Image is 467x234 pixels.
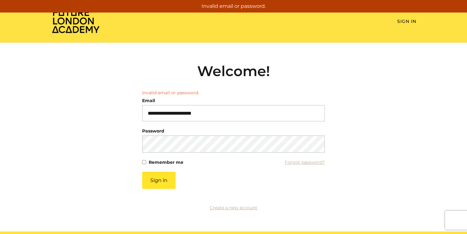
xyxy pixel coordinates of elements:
[149,158,183,167] label: Remember me
[3,3,464,10] p: Invalid email or password.
[142,96,155,105] label: Email
[397,18,416,24] a: Sign In
[210,205,257,211] a: Create a new account
[51,8,101,34] img: Home Page
[285,158,325,167] a: Forgot password?
[142,127,164,135] label: Password
[142,90,325,96] li: Invalid email or password.
[142,63,325,80] h2: Welcome!
[142,172,176,189] button: Sign in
